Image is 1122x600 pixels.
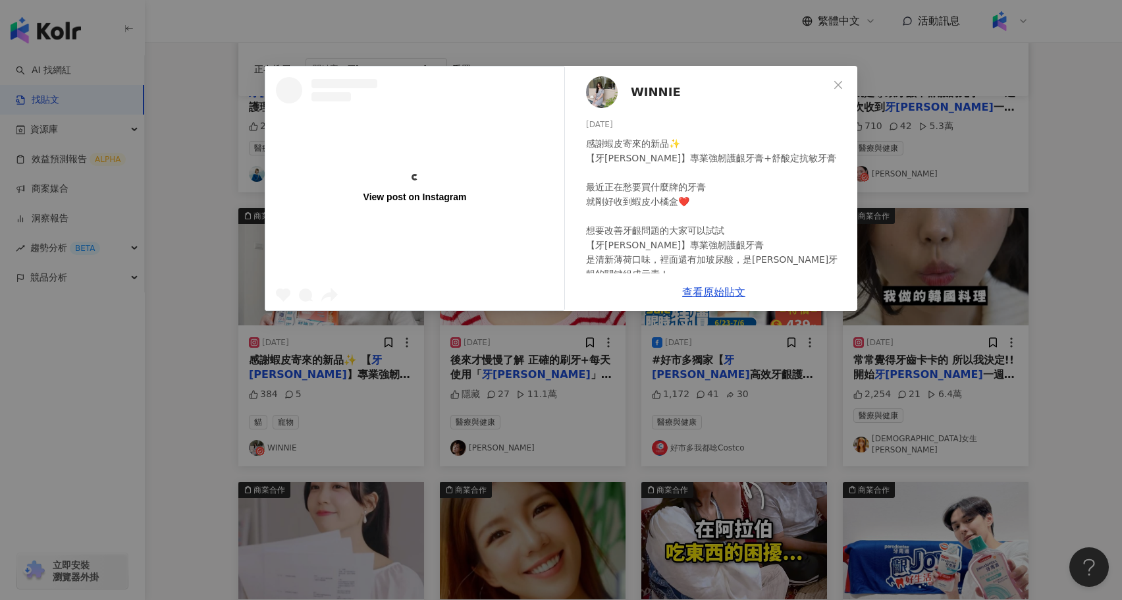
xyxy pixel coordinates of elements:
[833,80,843,90] span: close
[586,119,847,131] div: [DATE]
[825,72,851,98] button: Close
[586,76,828,108] a: KOL AvatarWINNIE
[586,136,847,455] div: 感謝蝦皮寄來的新品✨ 【牙[PERSON_NAME]】專業強韌護齦牙膏+舒酸定抗敏牙膏 最近正在愁要買什麼牌的牙膏 就剛好收到蝦皮小橘盒❤️ 想要改善牙齦問題的大家可以試試 【牙[PERSON_...
[586,76,618,108] img: KOL Avatar
[631,83,681,101] span: WINNIE
[363,191,467,203] div: View post on Instagram
[265,67,564,310] a: View post on Instagram
[682,286,745,298] a: 查看原始貼文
